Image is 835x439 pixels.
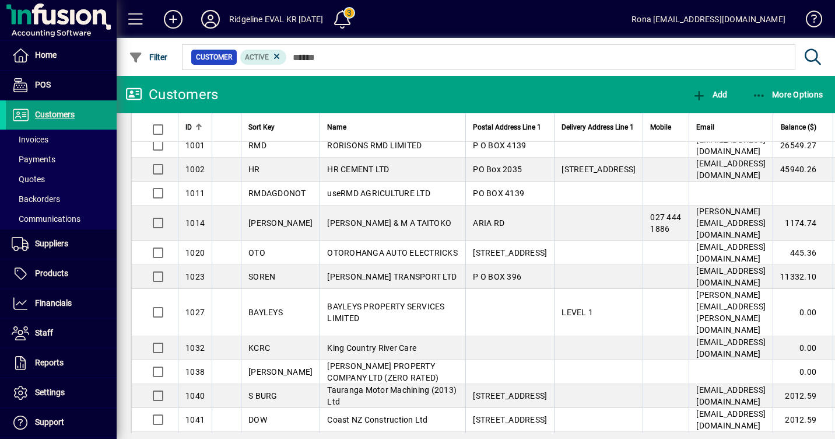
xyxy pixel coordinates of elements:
[125,85,218,104] div: Customers
[185,367,205,377] span: 1038
[473,218,504,228] span: ARIA RD
[6,319,117,348] a: Staff
[696,121,714,134] span: Email
[12,194,60,204] span: Backorders
[696,290,766,335] span: [PERSON_NAME][EMAIL_ADDRESS][PERSON_NAME][DOMAIN_NAME]
[562,308,593,317] span: LEVEL 1
[327,272,457,281] span: [PERSON_NAME] TRANSPORT LTD
[650,212,681,234] span: 027 444 1886
[327,361,438,382] span: [PERSON_NAME] PROPERTY COMPANY LTD (ZERO RATED)
[562,165,636,174] span: [STREET_ADDRESS]
[6,130,117,149] a: Invoices
[562,121,634,134] span: Delivery Address Line 1
[185,343,205,353] span: 1032
[327,218,451,228] span: [PERSON_NAME] & M A TAITOKO
[35,269,68,278] span: Products
[473,415,547,424] span: [STREET_ADDRESS]
[6,408,117,437] a: Support
[631,10,785,29] div: Rona [EMAIL_ADDRESS][DOMAIN_NAME]
[327,121,346,134] span: Name
[240,50,287,65] mat-chip: Activation Status: Active
[129,53,168,62] span: Filter
[773,289,833,336] td: 0.00
[6,229,117,259] a: Suppliers
[327,189,430,198] span: useRMD AGRICULTURE LTD
[327,121,458,134] div: Name
[696,159,766,180] span: [EMAIL_ADDRESS][DOMAIN_NAME]
[696,337,766,358] span: [EMAIL_ADDRESS][DOMAIN_NAME]
[650,121,682,134] div: Mobile
[689,84,730,105] button: Add
[6,189,117,209] a: Backorders
[6,289,117,318] a: Financials
[773,408,833,432] td: 2012.59
[6,71,117,100] a: POS
[248,218,313,228] span: [PERSON_NAME]
[245,53,269,61] span: Active
[248,141,266,150] span: RMD
[248,367,313,377] span: [PERSON_NAME]
[35,358,64,367] span: Reports
[35,388,65,397] span: Settings
[248,272,275,281] span: SOREN
[773,360,833,384] td: 0.00
[248,415,267,424] span: DOW
[327,302,444,323] span: BAYLEYS PROPERTY SERVICES LIMITED
[781,121,816,134] span: Balance ($)
[773,384,833,408] td: 2012.59
[155,9,192,30] button: Add
[185,415,205,424] span: 1041
[696,121,766,134] div: Email
[35,80,51,89] span: POS
[6,169,117,189] a: Quotes
[12,214,80,224] span: Communications
[185,141,205,150] span: 1001
[6,378,117,407] a: Settings
[6,259,117,288] a: Products
[185,391,205,400] span: 1040
[773,336,833,360] td: 0.00
[248,308,283,317] span: BAYLEYS
[473,121,541,134] span: Postal Address Line 1
[185,165,205,174] span: 1002
[696,409,766,430] span: [EMAIL_ADDRESS][DOMAIN_NAME]
[650,121,671,134] span: Mobile
[752,90,823,99] span: More Options
[327,385,457,406] span: Tauranga Motor Machining (2013) Ltd
[248,189,306,198] span: RMDAGDONOT
[6,209,117,229] a: Communications
[35,50,57,60] span: Home
[35,417,64,427] span: Support
[473,141,526,150] span: P O BOX 4139
[473,165,522,174] span: PO Box 2035
[35,239,68,248] span: Suppliers
[229,10,323,29] div: Ridgeline EVAL KR [DATE]
[473,189,524,198] span: PO BOX 4139
[780,121,827,134] div: Balance ($)
[696,266,766,287] span: [EMAIL_ADDRESS][DOMAIN_NAME]
[773,241,833,265] td: 445.36
[327,248,458,257] span: OTOROHANGA AUTO ELECTRICKS
[327,415,427,424] span: Coast NZ Construction Ltd
[473,391,547,400] span: [STREET_ADDRESS]
[473,248,547,257] span: [STREET_ADDRESS]
[185,308,205,317] span: 1027
[773,265,833,289] td: 11332.10
[797,2,820,40] a: Knowledge Base
[696,385,766,406] span: [EMAIL_ADDRESS][DOMAIN_NAME]
[185,248,205,257] span: 1020
[248,391,278,400] span: S BURG
[12,155,55,164] span: Payments
[35,328,53,337] span: Staff
[185,218,205,228] span: 1014
[696,242,766,263] span: [EMAIL_ADDRESS][DOMAIN_NAME]
[185,121,205,134] div: ID
[192,9,229,30] button: Profile
[749,84,826,105] button: More Options
[248,165,260,174] span: HR
[196,51,232,63] span: Customer
[185,272,205,281] span: 1023
[248,121,275,134] span: Sort Key
[696,207,766,239] span: [PERSON_NAME][EMAIL_ADDRESS][DOMAIN_NAME]
[6,149,117,169] a: Payments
